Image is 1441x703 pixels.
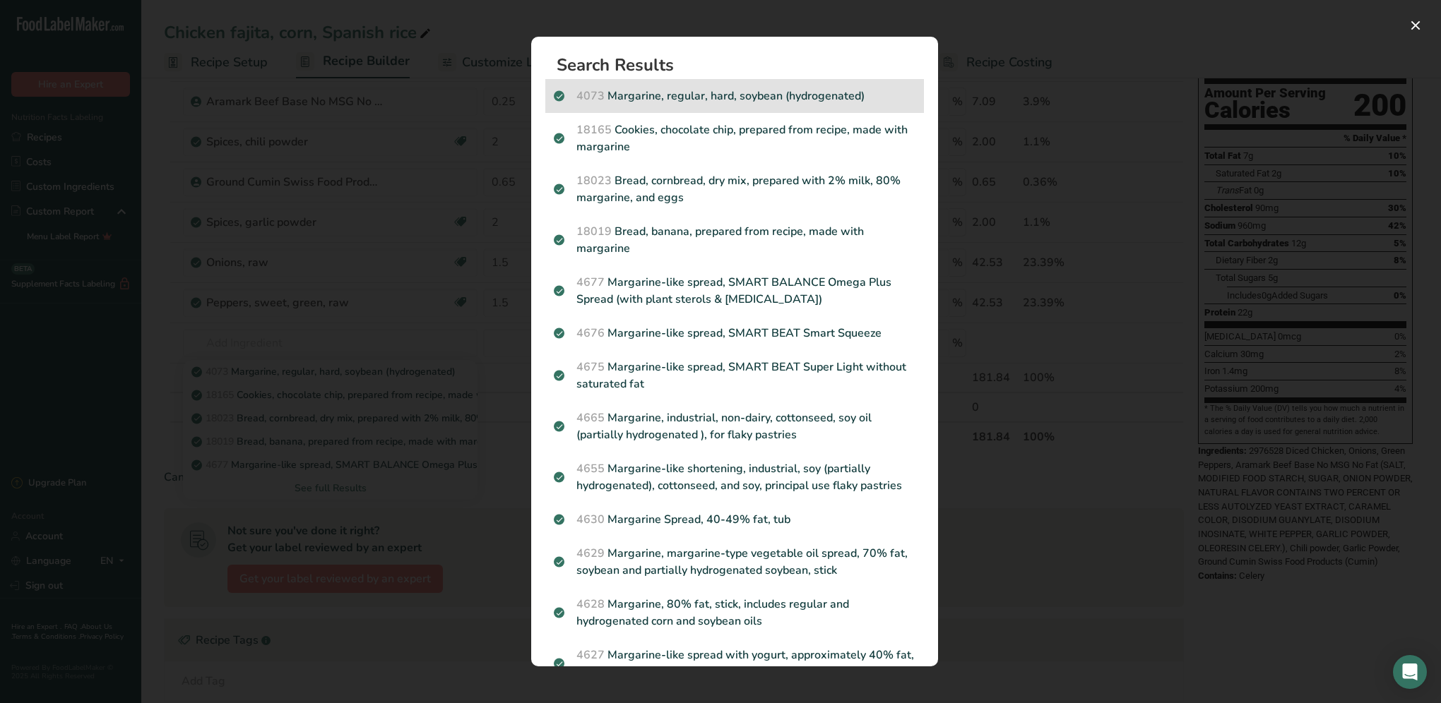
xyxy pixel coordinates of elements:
[554,223,915,257] p: Bread, banana, prepared from recipe, made with margarine
[576,122,612,138] span: 18165
[576,224,612,239] span: 18019
[1393,655,1427,689] div: Open Intercom Messenger
[576,88,605,104] span: 4073
[554,274,915,308] p: Margarine-like spread, SMART BALANCE Omega Plus Spread (with plant sterols & [MEDICAL_DATA])
[554,596,915,630] p: Margarine, 80% fat, stick, includes regular and hydrogenated corn and soybean oils
[554,325,915,342] p: Margarine-like spread, SMART BEAT Smart Squeeze
[554,460,915,494] p: Margarine-like shortening, industrial, soy (partially hydrogenated), cottonseed, and soy, princip...
[576,596,605,612] span: 4628
[576,647,605,663] span: 4627
[576,275,605,290] span: 4677
[576,410,605,426] span: 4665
[554,545,915,579] p: Margarine, margarine-type vegetable oil spread, 70% fat, soybean and partially hydrogenated soybe...
[554,88,915,104] p: Margarine, regular, hard, soybean (hydrogenated)
[554,511,915,528] p: Margarine Spread, 40-49% fat, tub
[576,461,605,476] span: 4655
[576,359,605,375] span: 4675
[554,409,915,443] p: Margarine, industrial, non-dairy, cottonseed, soy oil (partially hydrogenated ), for flaky pastries
[576,512,605,527] span: 4630
[554,172,915,206] p: Bread, cornbread, dry mix, prepared with 2% milk, 80% margarine, and eggs
[554,647,915,680] p: Margarine-like spread with yogurt, approximately 40% fat, tub, with salt
[576,325,605,341] span: 4676
[554,121,915,155] p: Cookies, chocolate chip, prepared from recipe, made with margarine
[554,359,915,392] p: Margarine-like spread, SMART BEAT Super Light without saturated fat
[576,546,605,561] span: 4629
[557,56,924,73] h1: Search Results
[576,173,612,188] span: 18023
